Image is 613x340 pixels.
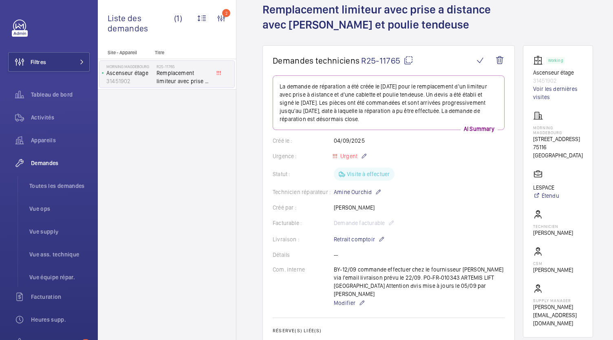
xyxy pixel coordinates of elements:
p: 75116 [GEOGRAPHIC_DATA] [533,143,583,159]
p: [PERSON_NAME] [533,266,573,274]
p: Working [548,59,563,62]
p: Amine Ourchid [334,187,381,197]
span: Vue ops [29,205,90,213]
span: Remplacement limiteur avec prise a distance avec [PERSON_NAME] et poulie tendeuse [157,69,210,85]
p: Morning Magdebourg [533,125,583,135]
p: Supply manager [533,298,583,303]
p: 31451902 [106,77,153,85]
span: Appareils [31,136,90,144]
p: Ascenseur étage [533,68,583,77]
span: R25-11765 [361,55,413,66]
span: Demandes [31,159,90,167]
p: CSM [533,261,573,266]
p: LESPACE [533,183,559,192]
p: [STREET_ADDRESS] [533,135,583,143]
p: Titre [155,50,209,55]
span: Vue équipe répar. [29,273,90,281]
p: Retrait comptoir [334,234,385,244]
span: Demandes techniciens [273,55,359,66]
span: Vue supply [29,227,90,236]
p: Morning Magdebourg [106,64,153,69]
h1: Remplacement limiteur avec prise a distance avec [PERSON_NAME] et poulie tendeuse [262,2,518,45]
span: Tableau de bord [31,91,90,99]
h2: Réserve(s) liée(s) [273,328,505,333]
span: Filtres [31,58,46,66]
a: Voir les dernières visites [533,85,583,101]
p: La demande de réparation a été créée le [DATE] pour le remplacement d'un limiteur avec prise à di... [280,82,498,123]
span: Urgent [339,153,357,159]
p: Site - Appareil [98,50,152,55]
span: Activités [31,113,90,121]
p: Technicien [533,224,573,229]
span: Toutes les demandes [29,182,90,190]
span: Modifier [334,299,355,307]
span: Liste des demandes [108,13,174,33]
p: [PERSON_NAME] [533,229,573,237]
p: Ascenseur étage [106,69,153,77]
button: Filtres [8,52,90,72]
h2: R25-11765 [157,64,210,69]
p: AI Summary [461,125,498,133]
span: Heures supp. [31,316,90,324]
img: elevator.svg [533,55,546,65]
p: [PERSON_NAME][EMAIL_ADDRESS][DOMAIN_NAME] [533,303,583,327]
span: Vue ass. technique [29,250,90,258]
span: Facturation [31,293,90,301]
a: Étendu [533,192,559,200]
p: 31451902 [533,77,583,85]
